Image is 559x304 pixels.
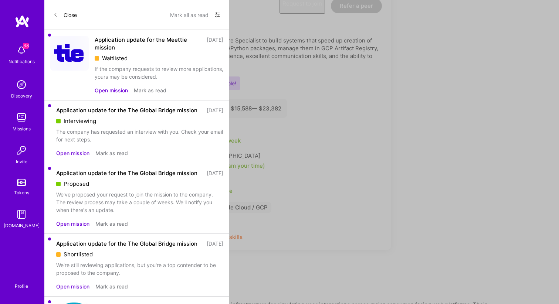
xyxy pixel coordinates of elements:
div: Invite [16,158,27,165]
div: The company has requested an interview with you. Check your email for next steps. [56,128,223,143]
div: [DATE] [207,240,223,247]
span: 38 [23,43,29,49]
div: If the company requests to review more applications, yours may be considered. [95,65,223,81]
img: teamwork [14,110,29,125]
div: [DATE] [207,106,223,114]
img: Company Logo [50,36,89,71]
img: bell [14,43,29,58]
button: Close [53,9,77,21]
div: [DOMAIN_NAME] [4,222,40,229]
img: guide book [14,207,29,222]
div: We're still reviewing applications, but you're a top contender to be proposed to the company. [56,261,223,277]
img: Invite [14,143,29,158]
button: Mark all as read [170,9,209,21]
div: Missions [13,125,31,133]
button: Open mission [56,220,89,228]
div: Waitlisted [95,54,223,62]
div: We've proposed your request to join the mission to the company. The review process may take a cou... [56,191,223,214]
div: Notifications [9,58,35,65]
div: [DATE] [207,169,223,177]
img: logo [15,15,30,28]
button: Open mission [56,283,89,290]
div: Application update for the Meettie mission [95,36,202,51]
button: Mark as read [134,86,166,94]
div: Application update for the The Global Bridge mission [56,240,197,247]
a: Profile [12,274,31,289]
div: Application update for the The Global Bridge mission [56,106,197,114]
button: Mark as read [95,220,128,228]
button: Mark as read [95,283,128,290]
div: [DATE] [207,36,223,51]
div: Proposed [56,180,223,188]
div: Discovery [11,92,32,100]
button: Open mission [95,86,128,94]
div: Shortlisted [56,250,223,258]
div: Tokens [14,189,29,197]
button: Open mission [56,149,89,157]
button: Mark as read [95,149,128,157]
div: Profile [15,282,28,289]
img: discovery [14,77,29,92]
img: tokens [17,179,26,186]
div: Application update for the The Global Bridge mission [56,169,197,177]
div: Interviewing [56,117,223,125]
